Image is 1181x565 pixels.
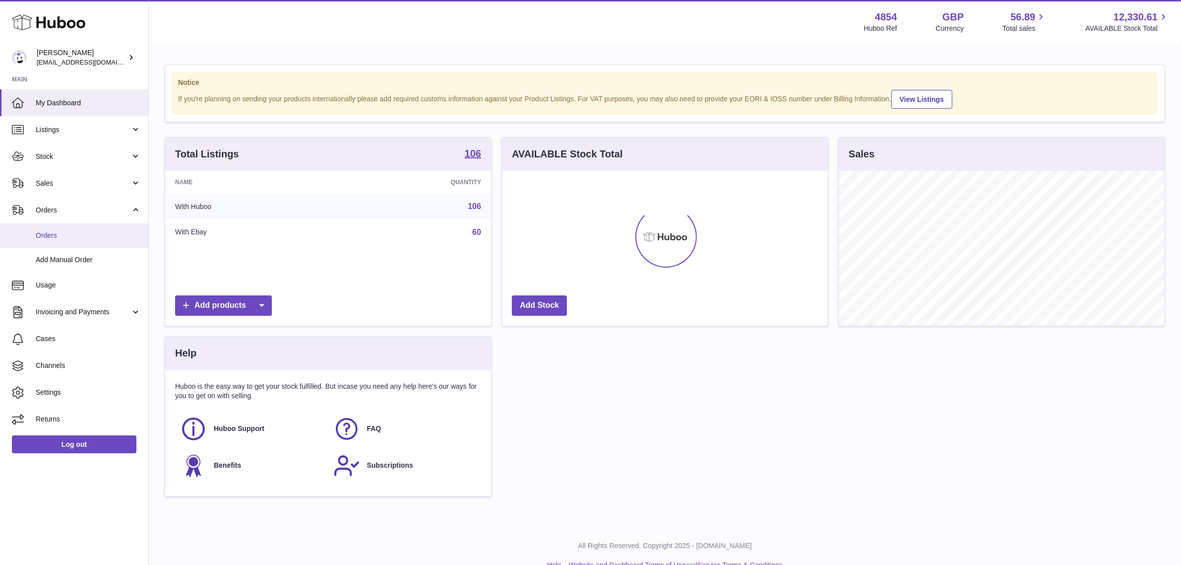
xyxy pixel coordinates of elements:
[468,202,481,211] a: 106
[1002,24,1047,33] span: Total sales
[36,231,141,240] span: Orders
[1085,10,1169,33] a: 12,330.61 AVAILABLE Stock Total
[36,125,130,135] span: Listings
[465,148,481,160] a: 106
[36,361,141,370] span: Channels
[36,152,130,161] span: Stock
[465,148,481,158] strong: 106
[36,179,130,188] span: Sales
[175,347,196,360] h3: Help
[36,334,141,344] span: Cases
[891,90,952,109] a: View Listings
[157,541,1173,551] p: All Rights Reserved. Copyright 2025 - [DOMAIN_NAME]
[175,382,481,401] p: Huboo is the easy way to get your stock fulfilled. But incase you need any help here's our ways f...
[367,461,413,470] span: Subscriptions
[214,424,264,433] span: Huboo Support
[37,48,126,67] div: [PERSON_NAME]
[214,461,241,470] span: Benefits
[36,98,141,108] span: My Dashboard
[333,416,477,442] a: FAQ
[178,88,1152,109] div: If you're planning on sending your products internationally please add required customs informati...
[37,58,146,66] span: [EMAIL_ADDRESS][DOMAIN_NAME]
[36,281,141,290] span: Usage
[36,415,141,424] span: Returns
[180,452,323,479] a: Benefits
[864,24,897,33] div: Huboo Ref
[36,206,130,215] span: Orders
[1085,24,1169,33] span: AVAILABLE Stock Total
[849,147,874,161] h3: Sales
[165,219,337,245] td: With Ebay
[875,10,897,24] strong: 4854
[36,388,141,397] span: Settings
[936,24,964,33] div: Currency
[175,295,272,316] a: Add products
[1114,10,1158,24] span: 12,330.61
[333,452,477,479] a: Subscriptions
[942,10,964,24] strong: GBP
[512,295,567,316] a: Add Stock
[1010,10,1035,24] span: 56.89
[178,78,1152,87] strong: Notice
[367,424,381,433] span: FAQ
[472,228,481,236] a: 60
[1002,10,1047,33] a: 56.89 Total sales
[175,147,239,161] h3: Total Listings
[337,171,491,194] th: Quantity
[36,255,141,265] span: Add Manual Order
[12,50,27,65] img: internalAdmin-4854@internal.huboo.com
[165,194,337,219] td: With Huboo
[165,171,337,194] th: Name
[180,416,323,442] a: Huboo Support
[36,307,130,317] span: Invoicing and Payments
[12,435,136,453] a: Log out
[512,147,622,161] h3: AVAILABLE Stock Total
